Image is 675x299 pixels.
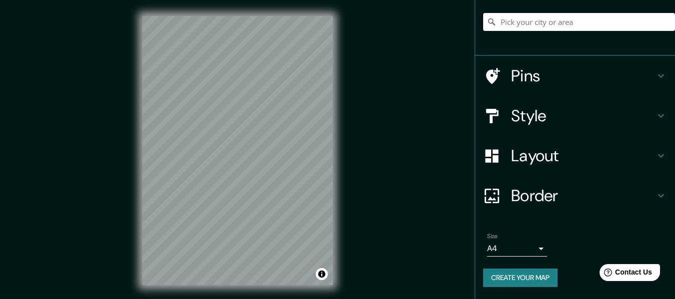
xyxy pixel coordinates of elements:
button: Create your map [483,269,558,287]
input: Pick your city or area [483,13,675,31]
label: Size [487,232,498,241]
iframe: Help widget launcher [586,260,664,288]
canvas: Map [142,16,333,285]
h4: Style [511,106,655,126]
div: Border [475,176,675,216]
button: Toggle attribution [316,268,328,280]
div: Layout [475,136,675,176]
div: A4 [487,241,547,257]
h4: Pins [511,66,655,86]
div: Pins [475,56,675,96]
div: Style [475,96,675,136]
h4: Border [511,186,655,206]
h4: Layout [511,146,655,166]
